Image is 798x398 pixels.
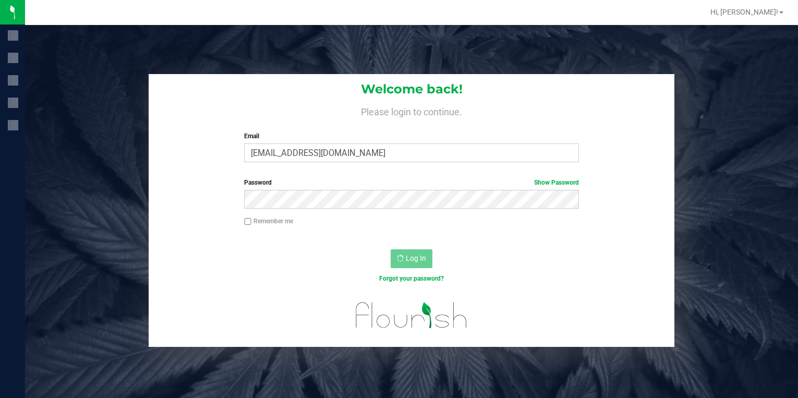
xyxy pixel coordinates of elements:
[149,82,674,96] h1: Welcome back!
[149,104,674,117] h4: Please login to continue.
[534,179,579,186] a: Show Password
[244,218,251,225] input: Remember me
[244,131,579,141] label: Email
[379,275,444,282] a: Forgot your password?
[406,254,426,262] span: Log In
[710,8,778,16] span: Hi, [PERSON_NAME]!
[244,216,293,226] label: Remember me
[346,294,477,336] img: flourish_logo.svg
[244,179,272,186] span: Password
[391,249,432,268] button: Log In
